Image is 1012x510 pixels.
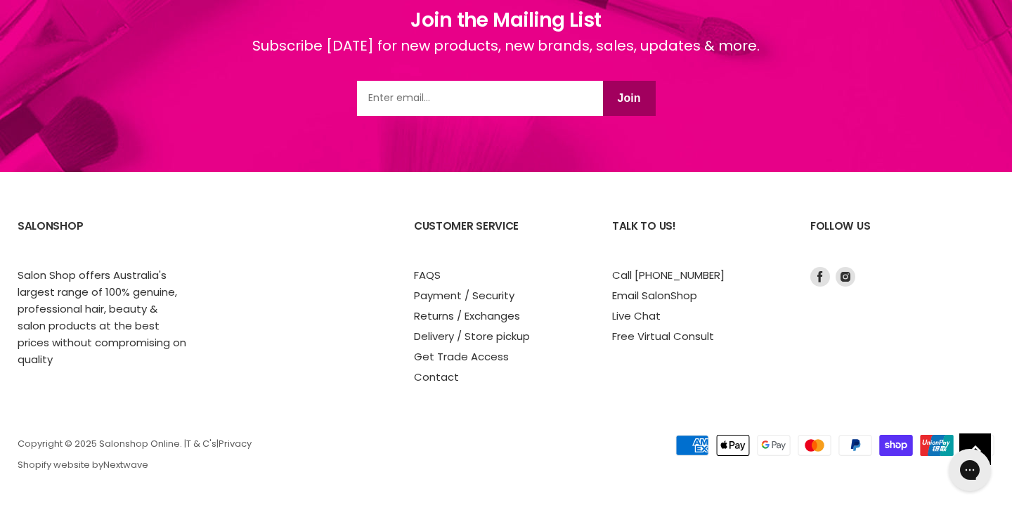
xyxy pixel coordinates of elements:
a: Delivery / Store pickup [414,329,530,344]
iframe: Gorgias live chat messenger [942,444,998,496]
a: Privacy [219,437,252,450]
a: Live Chat [612,308,661,323]
span: Back to top [959,433,991,470]
h2: Follow us [810,209,994,267]
input: Email [357,81,603,116]
a: T & C's [186,437,216,450]
div: Subscribe [DATE] for new products, new brands, sales, updates & more. [252,35,760,81]
h1: Join the Mailing List [252,6,760,35]
a: Email SalonShop [612,288,697,303]
a: FAQS [414,268,441,282]
a: Nextwave [103,458,148,471]
h2: SalonShop [18,209,188,267]
a: Free Virtual Consult [612,329,714,344]
a: Call [PHONE_NUMBER] [612,268,725,282]
p: Salon Shop offers Australia's largest range of 100% genuine, professional hair, beauty & salon pr... [18,267,186,368]
a: Get Trade Access [414,349,509,364]
p: Copyright © 2025 Salonshop Online. | | Shopify website by [18,439,595,471]
a: Returns / Exchanges [414,308,520,323]
h2: Talk to us! [612,209,782,267]
h2: Customer Service [414,209,584,267]
a: Back to top [959,433,991,465]
button: Join [603,81,656,116]
a: Payment / Security [414,288,514,303]
a: Contact [414,370,459,384]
